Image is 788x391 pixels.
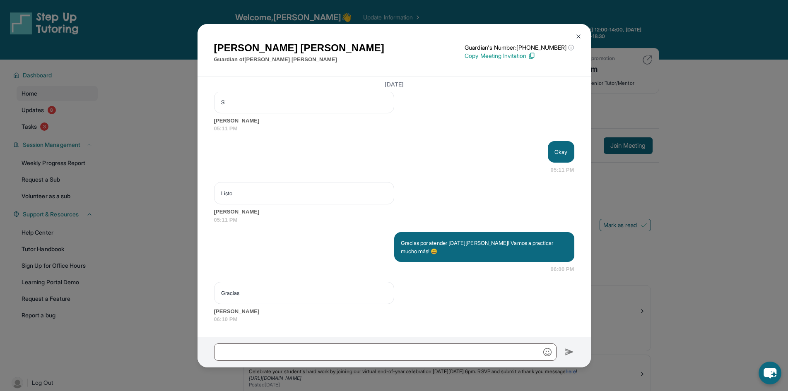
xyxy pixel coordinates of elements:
span: 05:11 PM [214,216,574,224]
span: [PERSON_NAME] [214,117,574,125]
span: ⓘ [568,43,574,52]
h3: [DATE] [214,80,574,89]
span: 06:10 PM [214,315,574,324]
span: [PERSON_NAME] [214,307,574,316]
p: Gracias [221,289,387,297]
p: Copy Meeting Invitation [465,52,574,60]
h1: [PERSON_NAME] [PERSON_NAME] [214,41,384,55]
span: [PERSON_NAME] [214,208,574,216]
p: Listo [221,189,387,197]
p: Guardian of [PERSON_NAME] [PERSON_NAME] [214,55,384,64]
p: Okay [554,148,567,156]
img: Send icon [565,347,574,357]
span: 05:11 PM [551,166,574,174]
p: Si [221,98,387,106]
img: Close Icon [575,33,582,40]
img: Copy Icon [528,52,535,60]
p: Gracias por atender [DATE][PERSON_NAME]! Vamos a practicar mucho más! 😃 [401,239,568,255]
span: 05:11 PM [214,125,574,133]
span: 06:00 PM [551,265,574,273]
button: chat-button [759,362,781,384]
img: Emoji [543,348,552,356]
p: Guardian's Number: [PHONE_NUMBER] [465,43,574,52]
